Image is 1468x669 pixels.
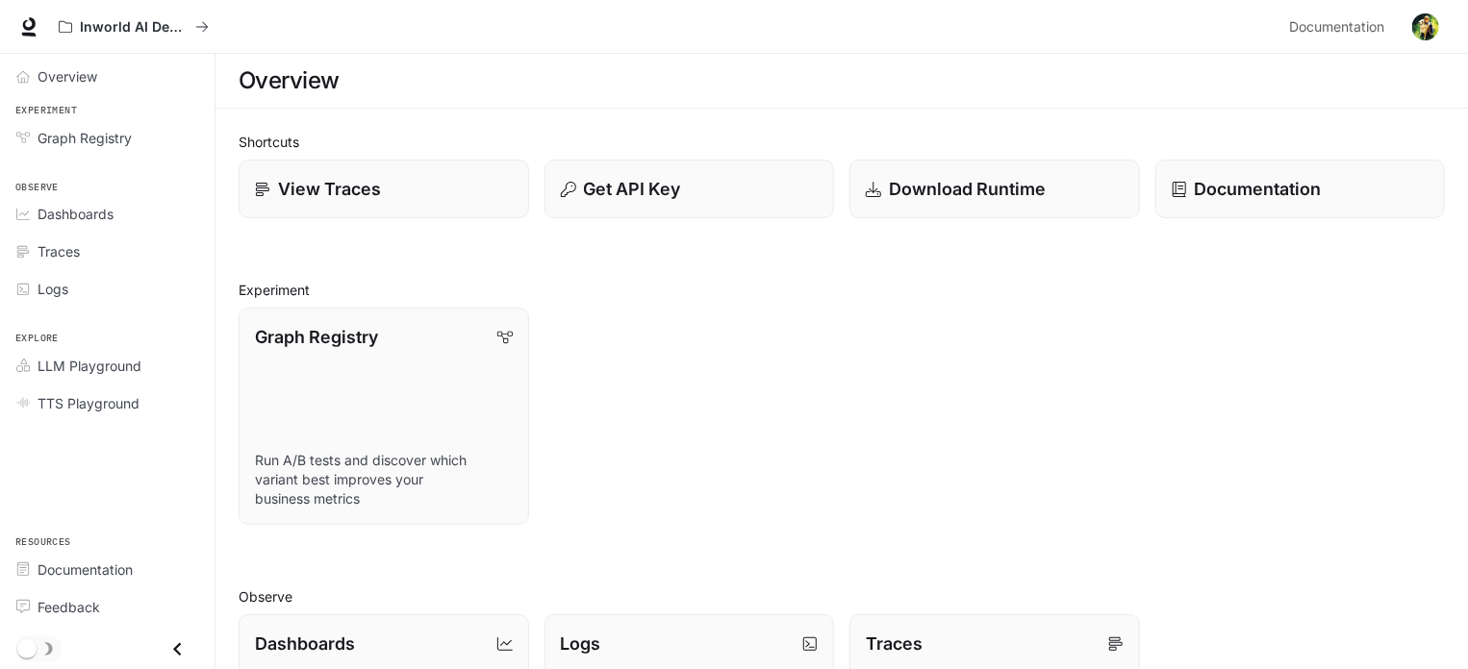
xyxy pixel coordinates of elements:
span: LLM Playground [38,356,141,376]
p: Dashboards [255,631,355,657]
a: Graph RegistryRun A/B tests and discover which variant best improves your business metrics [239,308,529,525]
a: Documentation [1281,8,1399,46]
h2: Shortcuts [239,132,1445,152]
h2: Observe [239,586,1445,607]
button: All workspaces [50,8,217,46]
a: View Traces [239,160,529,218]
p: Get API Key [584,176,681,202]
p: Run A/B tests and discover which variant best improves your business metrics [255,451,513,508]
p: View Traces [278,176,381,202]
p: Inworld AI Demos [80,19,188,36]
p: Graph Registry [255,324,378,350]
a: Logs [8,272,207,306]
a: Graph Registry [8,121,207,155]
span: Graph Registry [38,128,132,148]
a: LLM Playground [8,349,207,383]
p: Documentation [1195,176,1322,202]
a: Documentation [1155,160,1446,218]
span: Traces [38,241,80,261]
span: Dark mode toggle [17,637,37,658]
p: Traces [866,631,923,657]
button: Get API Key [544,160,835,218]
img: User avatar [1412,13,1439,40]
a: Download Runtime [849,160,1140,218]
a: Traces [8,235,207,268]
h2: Experiment [239,280,1445,300]
button: Close drawer [156,630,199,669]
span: Logs [38,279,68,299]
p: Logs [561,631,601,657]
span: Dashboards [38,204,114,224]
span: Overview [38,66,97,87]
h1: Overview [239,62,340,100]
a: TTS Playground [8,386,207,420]
span: TTS Playground [38,393,139,413]
a: Overview [8,60,207,93]
span: Feedback [38,597,100,617]
a: Dashboards [8,197,207,231]
button: User avatar [1406,8,1445,46]
p: Download Runtime [889,176,1046,202]
span: Documentation [1289,15,1384,39]
a: Documentation [8,553,207,586]
a: Feedback [8,590,207,624]
span: Documentation [38,559,133,580]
